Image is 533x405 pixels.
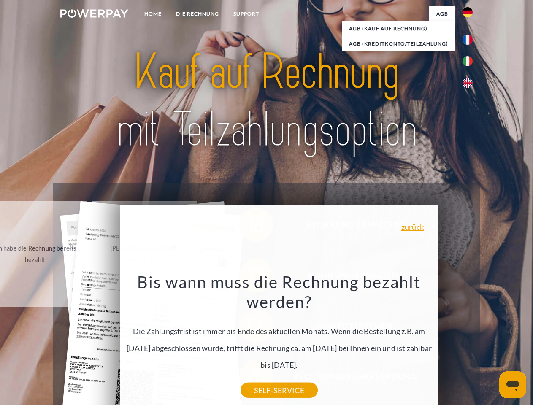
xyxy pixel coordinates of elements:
[81,40,452,162] img: title-powerpay_de.svg
[342,21,455,36] a: AGB (Kauf auf Rechnung)
[401,223,424,231] a: zurück
[125,272,433,312] h3: Bis wann muss die Rechnung bezahlt werden?
[499,371,526,398] iframe: Schaltfläche zum Öffnen des Messaging-Fensters
[463,7,473,17] img: de
[137,6,169,22] a: Home
[97,243,192,265] div: [PERSON_NAME] wurde retourniert
[60,9,128,18] img: logo-powerpay-white.svg
[241,383,318,398] a: SELF-SERVICE
[463,35,473,45] img: fr
[463,56,473,66] img: it
[463,78,473,88] img: en
[125,272,433,390] div: Die Zahlungsfrist ist immer bis Ende des aktuellen Monats. Wenn die Bestellung z.B. am [DATE] abg...
[342,36,455,51] a: AGB (Kreditkonto/Teilzahlung)
[429,6,455,22] a: agb
[226,6,266,22] a: SUPPORT
[169,6,226,22] a: DIE RECHNUNG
